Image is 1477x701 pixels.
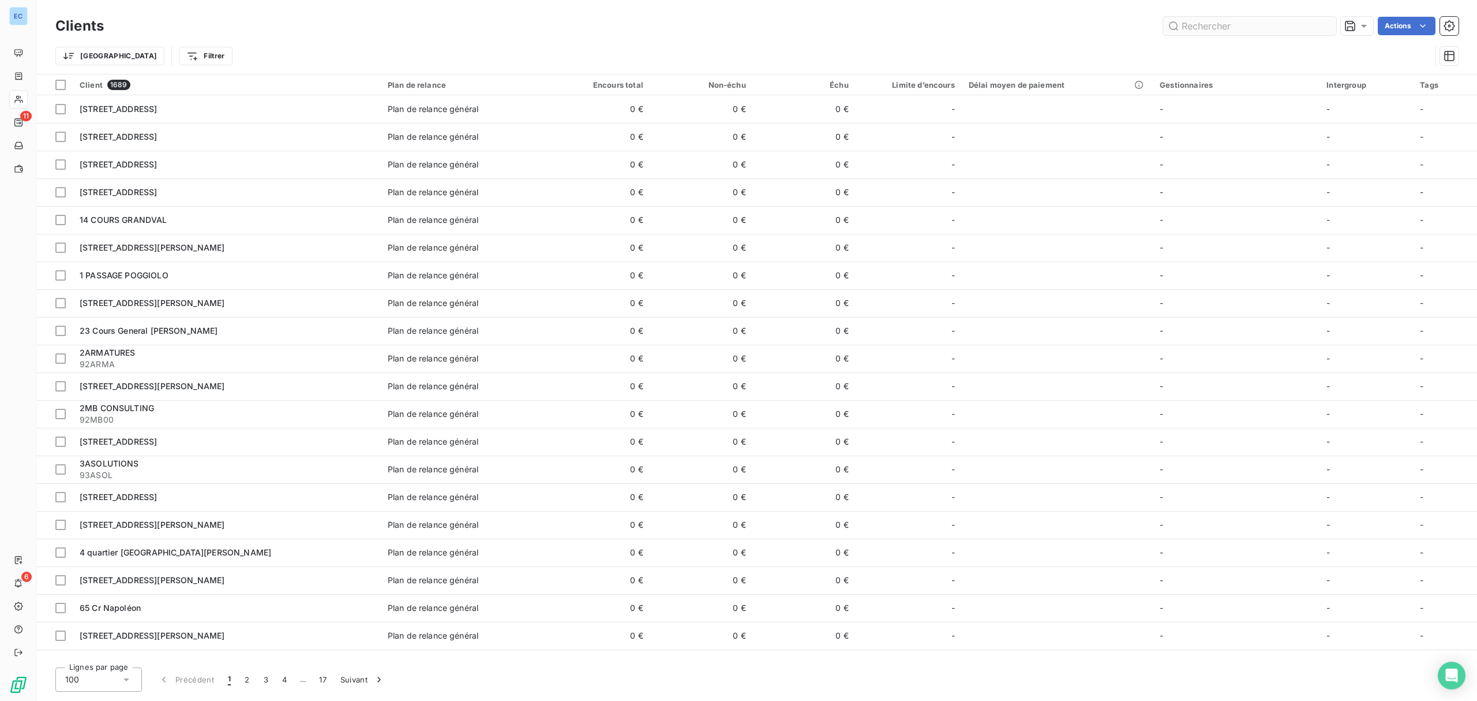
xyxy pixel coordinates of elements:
[80,187,157,197] span: [STREET_ADDRESS]
[80,215,167,225] span: 14 COURS GRANDVAL
[753,539,856,566] td: 0 €
[650,594,753,622] td: 0 €
[760,80,849,90] div: Échu
[1326,353,1330,363] span: -
[80,132,157,141] span: [STREET_ADDRESS]
[650,622,753,650] td: 0 €
[80,403,154,413] span: 2MB CONSULTING
[20,111,32,121] span: 11
[951,547,955,558] span: -
[951,242,955,253] span: -
[548,123,650,151] td: 0 €
[1420,603,1423,613] span: -
[80,631,224,640] span: [STREET_ADDRESS][PERSON_NAME]
[753,483,856,511] td: 0 €
[548,511,650,539] td: 0 €
[1420,492,1423,502] span: -
[1160,492,1163,502] span: -
[951,103,955,115] span: -
[1160,353,1163,363] span: -
[753,594,856,622] td: 0 €
[1160,603,1163,613] span: -
[1160,132,1163,141] span: -
[1160,80,1313,90] div: Gestionnaires
[107,80,130,90] span: 1689
[228,674,231,685] span: 1
[388,630,478,642] div: Plan de relance général
[548,372,650,400] td: 0 €
[753,289,856,317] td: 0 €
[388,353,478,364] div: Plan de relance général
[753,262,856,289] td: 0 €
[951,353,955,364] span: -
[9,7,28,25] div: EC
[548,95,650,123] td: 0 €
[951,214,955,226] span: -
[951,464,955,475] span: -
[753,400,856,428] td: 0 €
[1160,409,1163,419] span: -
[80,492,157,502] span: [STREET_ADDRESS]
[951,491,955,503] span: -
[80,359,374,370] span: 92ARMA
[80,243,224,252] span: [STREET_ADDRESS][PERSON_NAME]
[650,345,753,372] td: 0 €
[1326,409,1330,419] span: -
[1326,159,1330,169] span: -
[388,270,478,281] div: Plan de relance général
[388,408,478,420] div: Plan de relance général
[1326,603,1330,613] span: -
[80,414,374,426] span: 92MB00
[1420,437,1423,446] span: -
[753,234,856,262] td: 0 €
[221,668,238,692] button: 1
[1420,132,1423,141] span: -
[951,658,955,669] span: -
[951,325,955,337] span: -
[21,572,32,582] span: 6
[951,575,955,586] span: -
[650,95,753,123] td: 0 €
[650,511,753,539] td: 0 €
[951,630,955,642] span: -
[388,242,478,253] div: Plan de relance général
[650,400,753,428] td: 0 €
[753,650,856,677] td: 0 €
[548,178,650,206] td: 0 €
[275,668,294,692] button: 4
[650,483,753,511] td: 0 €
[548,234,650,262] td: 0 €
[1420,464,1423,474] span: -
[179,47,232,65] button: Filtrer
[650,456,753,483] td: 0 €
[1160,464,1163,474] span: -
[1420,187,1423,197] span: -
[55,16,104,36] h3: Clients
[80,469,374,481] span: 93ASOL
[1160,575,1163,585] span: -
[1163,17,1336,35] input: Rechercher
[753,428,856,456] td: 0 €
[1326,437,1330,446] span: -
[1160,547,1163,557] span: -
[548,594,650,622] td: 0 €
[1420,381,1423,391] span: -
[1326,547,1330,557] span: -
[1420,159,1423,169] span: -
[548,262,650,289] td: 0 €
[548,345,650,372] td: 0 €
[1160,298,1163,308] span: -
[753,317,856,345] td: 0 €
[548,539,650,566] td: 0 €
[548,566,650,594] td: 0 €
[650,539,753,566] td: 0 €
[650,178,753,206] td: 0 €
[1420,270,1423,280] span: -
[388,297,478,309] div: Plan de relance général
[388,658,478,669] div: Plan de relance général
[1160,215,1163,225] span: -
[388,325,478,337] div: Plan de relance général
[80,80,103,90] span: Client
[257,668,275,692] button: 3
[65,674,79,685] span: 100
